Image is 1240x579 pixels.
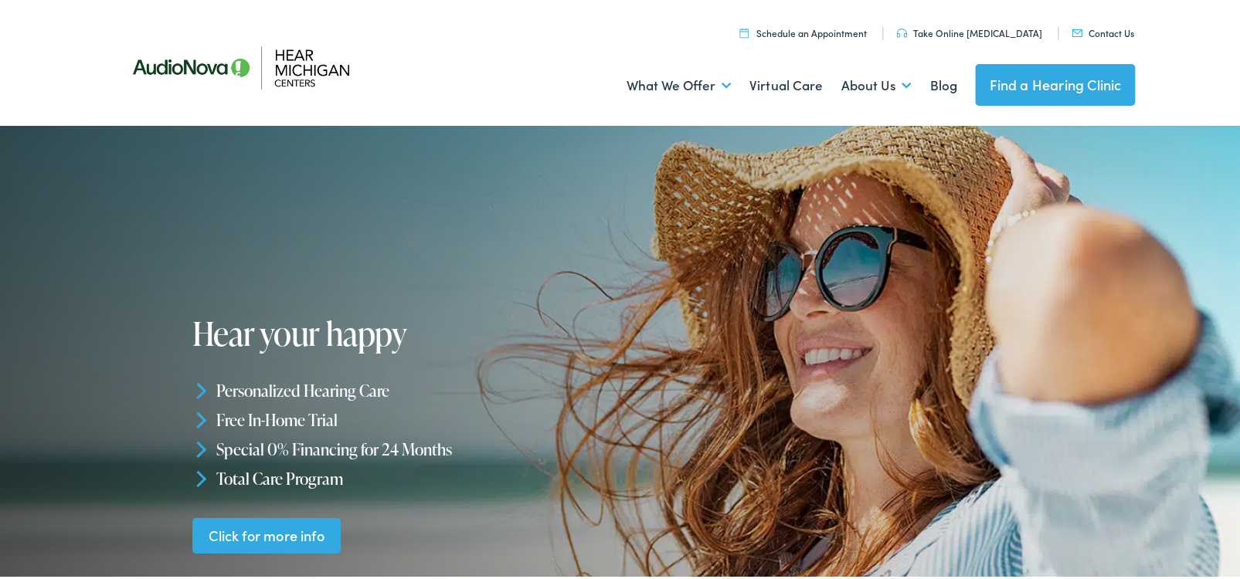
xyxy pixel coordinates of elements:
li: Personalized Hearing Care [192,374,627,403]
a: Contact Us [1072,24,1134,37]
img: utility icon [739,25,749,36]
h1: Hear your happy [192,313,627,349]
a: Blog [929,55,956,112]
a: Virtual Care [749,55,822,112]
a: Schedule an Appointment [739,24,867,37]
a: Click for more info [192,515,341,551]
li: Total Care Program [192,461,627,490]
img: utility icon [896,26,907,36]
li: Special 0% Financing for 24 Months [192,432,627,462]
img: utility icon [1072,27,1082,35]
a: Take Online [MEDICAL_DATA] [896,24,1042,37]
a: Find a Hearing Clinic [975,62,1135,103]
li: Free In-Home Trial [192,403,627,432]
a: What We Offer [627,55,731,112]
a: About Us [841,55,911,112]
